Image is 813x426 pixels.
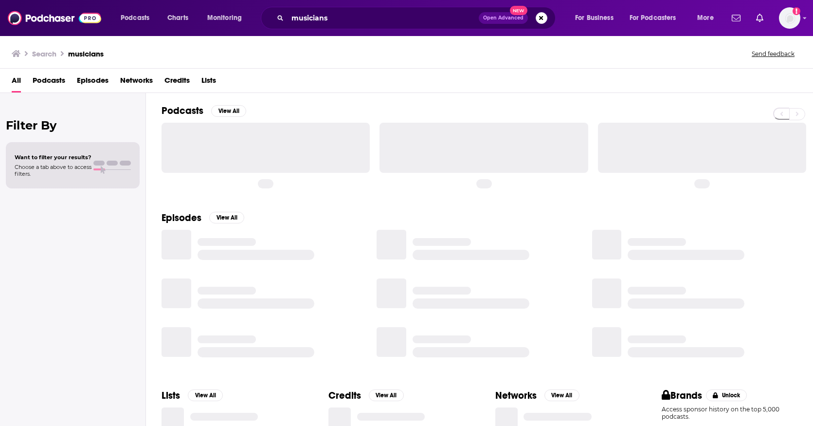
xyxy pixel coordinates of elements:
[201,73,216,93] a: Lists
[568,10,626,26] button: open menu
[779,7,800,29] span: Logged in as billthrelkeld
[15,164,91,177] span: Choose a tab above to access filters.
[369,389,404,401] button: View All
[706,389,747,401] button: Unlock
[697,11,714,25] span: More
[495,389,579,402] a: NetworksView All
[77,73,108,93] a: Episodes
[211,105,246,117] button: View All
[200,10,254,26] button: open menu
[207,11,242,25] span: Monitoring
[162,105,246,117] a: PodcastsView All
[479,12,528,24] button: Open AdvancedNew
[328,389,404,402] a: CreditsView All
[483,16,524,20] span: Open Advanced
[162,212,201,224] h2: Episodes
[690,10,726,26] button: open menu
[328,389,361,402] h2: Credits
[188,389,223,401] button: View All
[779,7,800,29] img: User Profile
[114,10,162,26] button: open menu
[167,11,188,25] span: Charts
[162,389,180,402] h2: Lists
[6,118,140,132] h2: Filter By
[164,73,190,93] a: Credits
[728,10,744,26] a: Show notifications dropdown
[495,389,537,402] h2: Networks
[162,212,244,224] a: EpisodesView All
[752,10,767,26] a: Show notifications dropdown
[288,10,479,26] input: Search podcasts, credits, & more...
[510,6,527,15] span: New
[793,7,800,15] svg: Add a profile image
[33,73,65,93] a: Podcasts
[209,212,244,223] button: View All
[161,10,194,26] a: Charts
[630,11,676,25] span: For Podcasters
[544,389,579,401] button: View All
[270,7,565,29] div: Search podcasts, credits, & more...
[162,389,223,402] a: ListsView All
[749,50,797,58] button: Send feedback
[662,406,797,420] p: Access sponsor history on the top 5,000 podcasts.
[575,11,614,25] span: For Business
[32,49,56,58] h3: Search
[662,389,702,402] h2: Brands
[162,105,203,117] h2: Podcasts
[120,73,153,93] a: Networks
[779,7,800,29] button: Show profile menu
[8,9,101,27] img: Podchaser - Follow, Share and Rate Podcasts
[623,10,690,26] button: open menu
[121,11,149,25] span: Podcasts
[68,49,104,58] h3: musicians
[15,154,91,161] span: Want to filter your results?
[12,73,21,93] a: All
